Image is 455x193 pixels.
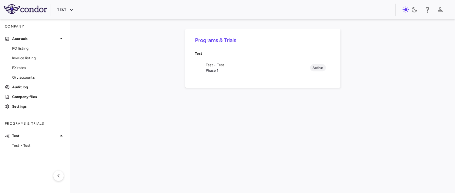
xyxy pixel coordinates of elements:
span: Test • Test [206,62,310,68]
span: PO listing [12,46,65,51]
div: Test [195,47,331,60]
p: Company files [12,94,65,100]
h6: Programs & Trials [195,36,331,44]
p: Test [12,133,58,139]
span: Invoice listing [12,55,65,61]
p: Settings [12,104,65,109]
p: Accruals [12,36,58,41]
p: Audit log [12,84,65,90]
p: Test [195,51,331,56]
span: FX rates [12,65,65,70]
span: Phase 1 [206,68,310,73]
button: Test [56,5,75,15]
span: Active [310,65,326,70]
img: logo-full-SnFGN8VE.png [4,4,47,14]
li: Test • TestPhase 1Active [195,60,331,76]
span: Test • Test [12,143,65,148]
span: G/L accounts [12,75,65,80]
